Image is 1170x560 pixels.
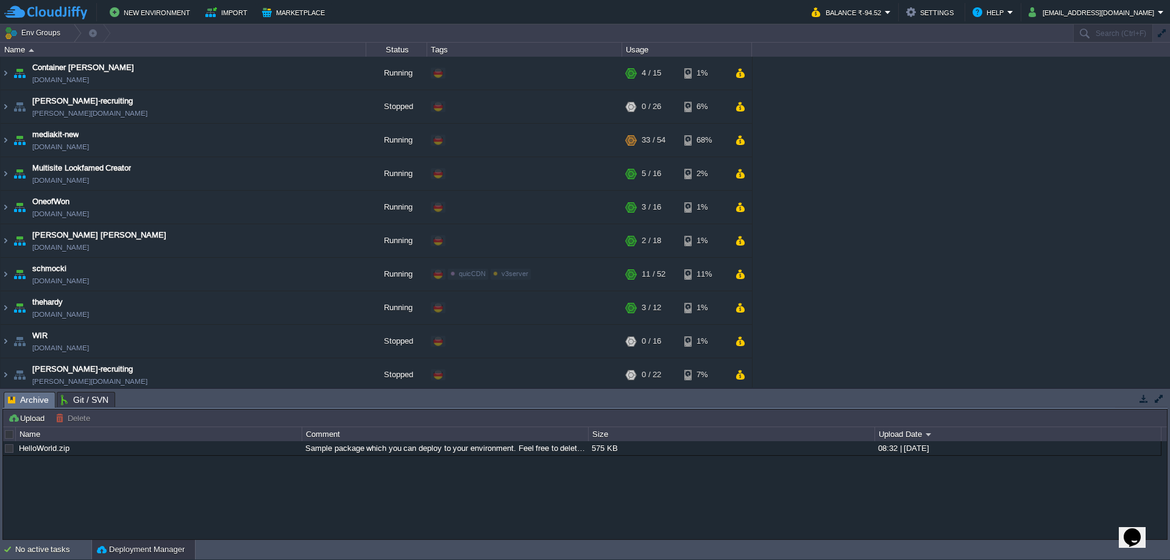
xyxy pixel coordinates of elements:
img: AMDAwAAAACH5BAEAAAAALAAAAAABAAEAAAICRAEAOw== [11,157,28,190]
div: Stopped [366,90,427,123]
img: AMDAwAAAACH5BAEAAAAALAAAAAABAAEAAAICRAEAOw== [11,124,28,157]
button: Marketplace [262,5,328,19]
a: WIR [32,330,48,342]
img: AMDAwAAAACH5BAEAAAAALAAAAAABAAEAAAICRAEAOw== [11,90,28,123]
img: AMDAwAAAACH5BAEAAAAALAAAAAABAAEAAAICRAEAOw== [11,191,28,224]
div: Stopped [366,358,427,391]
button: [EMAIL_ADDRESS][DOMAIN_NAME] [1029,5,1158,19]
button: Settings [906,5,957,19]
div: 3 / 12 [642,291,661,324]
div: Upload Date [876,427,1161,441]
div: 08:32 | [DATE] [875,441,1160,455]
div: 0 / 16 [642,325,661,358]
a: [DOMAIN_NAME] [32,74,89,86]
img: AMDAwAAAACH5BAEAAAAALAAAAAABAAEAAAICRAEAOw== [11,291,28,324]
a: [PERSON_NAME] [PERSON_NAME] [32,229,166,241]
img: AMDAwAAAACH5BAEAAAAALAAAAAABAAEAAAICRAEAOw== [1,90,10,123]
a: [DOMAIN_NAME] [32,342,89,354]
img: AMDAwAAAACH5BAEAAAAALAAAAAABAAEAAAICRAEAOw== [29,49,34,52]
button: Import [205,5,251,19]
img: AMDAwAAAACH5BAEAAAAALAAAAAABAAEAAAICRAEAOw== [11,358,28,391]
img: AMDAwAAAACH5BAEAAAAALAAAAAABAAEAAAICRAEAOw== [1,157,10,190]
div: 1% [684,191,724,224]
img: AMDAwAAAACH5BAEAAAAALAAAAAABAAEAAAICRAEAOw== [11,224,28,257]
div: 575 KB [589,441,874,455]
div: Running [366,57,427,90]
a: [PERSON_NAME]-recruiting [32,95,133,107]
div: Name [1,43,366,57]
a: HelloWorld.zip [19,444,69,453]
img: AMDAwAAAACH5BAEAAAAALAAAAAABAAEAAAICRAEAOw== [11,325,28,358]
div: Usage [623,43,751,57]
div: 11% [684,258,724,291]
img: CloudJiffy [4,5,87,20]
img: AMDAwAAAACH5BAEAAAAALAAAAAABAAEAAAICRAEAOw== [1,258,10,291]
img: AMDAwAAAACH5BAEAAAAALAAAAAABAAEAAAICRAEAOw== [1,57,10,90]
span: [DOMAIN_NAME] [32,141,89,153]
div: 2 / 18 [642,224,661,257]
button: Help [973,5,1007,19]
div: 68% [684,124,724,157]
div: Comment [303,427,588,441]
div: 1% [684,224,724,257]
img: AMDAwAAAACH5BAEAAAAALAAAAAABAAEAAAICRAEAOw== [1,358,10,391]
a: [DOMAIN_NAME] [32,308,89,321]
div: 4 / 15 [642,57,661,90]
img: AMDAwAAAACH5BAEAAAAALAAAAAABAAEAAAICRAEAOw== [1,291,10,324]
span: v3server [502,270,528,277]
a: [DOMAIN_NAME] [32,208,89,220]
button: New Environment [110,5,194,19]
a: [PERSON_NAME]-recruiting [32,363,133,375]
a: [PERSON_NAME][DOMAIN_NAME] [32,107,147,119]
img: AMDAwAAAACH5BAEAAAAALAAAAAABAAEAAAICRAEAOw== [1,325,10,358]
img: AMDAwAAAACH5BAEAAAAALAAAAAABAAEAAAICRAEAOw== [1,124,10,157]
a: Container [PERSON_NAME] [32,62,134,74]
div: 5 / 16 [642,157,661,190]
div: Running [366,157,427,190]
div: Tags [428,43,622,57]
div: Size [589,427,874,441]
div: Running [366,258,427,291]
button: Balance ₹-94.52 [812,5,885,19]
div: Stopped [366,325,427,358]
div: Name [16,427,302,441]
div: 0 / 26 [642,90,661,123]
span: Archive [8,392,49,408]
button: Env Groups [4,24,65,41]
div: 33 / 54 [642,124,665,157]
div: 7% [684,358,724,391]
a: [DOMAIN_NAME] [32,275,89,287]
div: 2% [684,157,724,190]
div: Sample package which you can deploy to your environment. Feel free to delete and upload a package... [302,441,587,455]
div: 1% [684,325,724,358]
div: Running [366,224,427,257]
a: OneofWon [32,196,69,208]
button: Delete [55,413,94,424]
div: Status [367,43,427,57]
span: mediakit-new [32,129,79,141]
div: No active tasks [15,540,91,559]
div: 1% [684,57,724,90]
div: 11 / 52 [642,258,665,291]
div: 6% [684,90,724,123]
a: thehardy [32,296,63,308]
a: [DOMAIN_NAME] [32,174,89,186]
iframe: chat widget [1119,511,1158,548]
button: Upload [8,413,48,424]
div: Running [366,124,427,157]
div: Running [366,191,427,224]
div: 1% [684,291,724,324]
img: AMDAwAAAACH5BAEAAAAALAAAAAABAAEAAAICRAEAOw== [1,224,10,257]
a: schmocki [32,263,66,275]
a: Multisite Lookfamed Creator [32,162,131,174]
img: AMDAwAAAACH5BAEAAAAALAAAAAABAAEAAAICRAEAOw== [11,258,28,291]
div: 0 / 22 [642,358,661,391]
div: 3 / 16 [642,191,661,224]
